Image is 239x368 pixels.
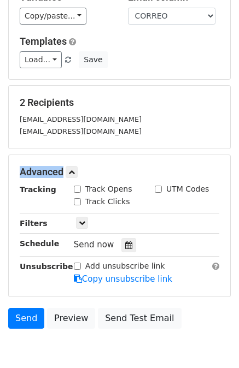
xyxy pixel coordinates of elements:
a: Load... [20,51,62,68]
span: Send now [74,240,114,250]
button: Save [79,51,107,68]
label: Track Opens [85,183,132,195]
strong: Schedule [20,239,59,248]
h5: Advanced [20,166,219,178]
strong: Tracking [20,185,56,194]
h5: 2 Recipients [20,97,219,109]
a: Send Test Email [98,308,181,329]
label: Add unsubscribe link [85,260,165,272]
a: Copy/paste... [20,8,86,25]
label: UTM Codes [166,183,209,195]
strong: Unsubscribe [20,262,73,271]
a: Send [8,308,44,329]
a: Templates [20,35,67,47]
label: Track Clicks [85,196,130,207]
a: Copy unsubscribe link [74,274,172,284]
div: Widget de chat [184,316,239,368]
small: [EMAIL_ADDRESS][DOMAIN_NAME] [20,127,142,135]
strong: Filters [20,219,48,228]
a: Preview [47,308,95,329]
small: [EMAIL_ADDRESS][DOMAIN_NAME] [20,115,142,123]
iframe: Chat Widget [184,316,239,368]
